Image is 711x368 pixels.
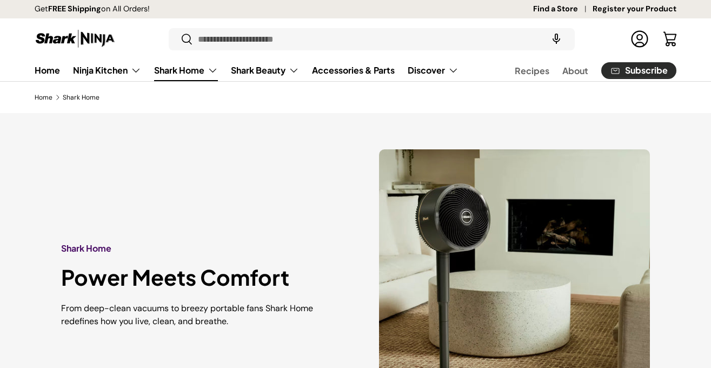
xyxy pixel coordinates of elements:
a: Find a Store [533,3,593,15]
strong: FREE Shipping [48,4,101,14]
h2: Power Meets Comfort [61,264,344,291]
img: Shark Ninja Philippines [35,28,116,49]
a: Recipes [515,60,549,81]
summary: Discover [401,60,465,81]
a: Accessories & Parts [312,60,395,81]
a: Subscribe [601,62,676,79]
span: Subscribe [625,66,668,75]
a: About [562,60,588,81]
summary: Ninja Kitchen [67,60,148,81]
p: From deep-clean vacuums to breezy portable fans Shark Home redefines how you live, clean, and bre... [61,302,344,328]
a: Home [35,94,52,101]
a: Register your Product [593,3,676,15]
speech-search-button: Search by voice [539,27,574,51]
nav: Primary [35,60,459,81]
summary: Shark Beauty [224,60,305,81]
p: Get on All Orders! [35,3,150,15]
nav: Secondary [489,60,676,81]
a: Shark Home [154,60,218,81]
summary: Shark Home [148,60,224,81]
p: Shark Home [61,242,344,255]
nav: Breadcrumbs [35,93,676,102]
a: Home [35,60,60,81]
a: Shark Home [63,94,99,101]
a: Discover [408,60,459,81]
a: Ninja Kitchen [73,60,141,81]
a: Shark Beauty [231,60,299,81]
